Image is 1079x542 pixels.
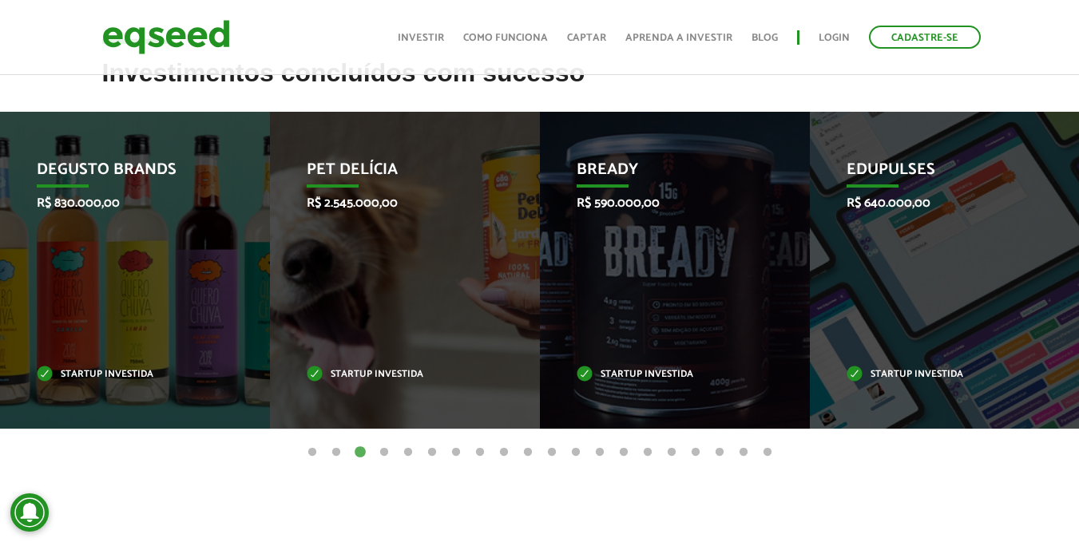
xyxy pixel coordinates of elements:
[352,445,368,461] button: 3 of 20
[398,33,444,43] a: Investir
[496,445,512,461] button: 9 of 20
[616,445,632,461] button: 14 of 20
[102,16,230,58] img: EqSeed
[688,445,704,461] button: 17 of 20
[847,370,1019,379] p: Startup investida
[328,445,344,461] button: 2 of 20
[592,445,608,461] button: 13 of 20
[400,445,416,461] button: 5 of 20
[472,445,488,461] button: 8 of 20
[463,33,548,43] a: Como funciona
[577,370,749,379] p: Startup investida
[847,196,1019,211] p: R$ 640.000,00
[424,445,440,461] button: 6 of 20
[567,33,606,43] a: Captar
[752,33,778,43] a: Blog
[448,445,464,461] button: 7 of 20
[760,445,776,461] button: 20 of 20
[640,445,656,461] button: 15 of 20
[520,445,536,461] button: 10 of 20
[712,445,728,461] button: 18 of 20
[736,445,752,461] button: 19 of 20
[37,370,209,379] p: Startup investida
[664,445,680,461] button: 16 of 20
[307,160,479,188] p: Pet Delícia
[304,445,320,461] button: 1 of 20
[102,59,978,111] h2: Investimentos concluídos com sucesso
[544,445,560,461] button: 11 of 20
[819,33,850,43] a: Login
[568,445,584,461] button: 12 of 20
[307,196,479,211] p: R$ 2.545.000,00
[37,160,209,188] p: Degusto Brands
[869,26,981,49] a: Cadastre-se
[307,370,479,379] p: Startup investida
[847,160,1019,188] p: Edupulses
[625,33,732,43] a: Aprenda a investir
[577,160,749,188] p: Bready
[37,196,209,211] p: R$ 830.000,00
[376,445,392,461] button: 4 of 20
[577,196,749,211] p: R$ 590.000,00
